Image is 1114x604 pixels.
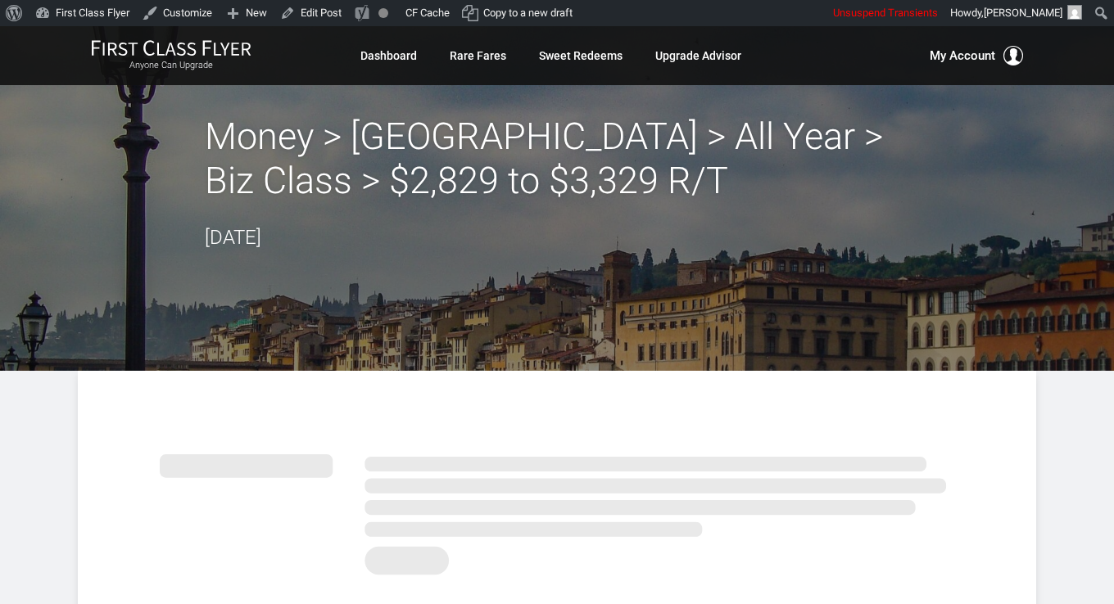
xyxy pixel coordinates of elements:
a: Upgrade Advisor [655,41,741,70]
img: summary.svg [160,436,954,584]
time: [DATE] [205,226,261,249]
button: My Account [930,46,1023,65]
span: My Account [930,46,995,65]
small: Anyone Can Upgrade [91,60,251,71]
a: Sweet Redeems [539,41,623,70]
h2: Money > [GEOGRAPHIC_DATA] > All Year > Biz Class > $2,829 to $3,329 R/T [205,115,909,203]
img: First Class Flyer [91,39,251,56]
a: Rare Fares [450,41,506,70]
span: [PERSON_NAME] [984,7,1062,19]
a: First Class FlyerAnyone Can Upgrade [91,39,251,72]
span: Unsuspend Transients [833,7,938,19]
a: Dashboard [360,41,417,70]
